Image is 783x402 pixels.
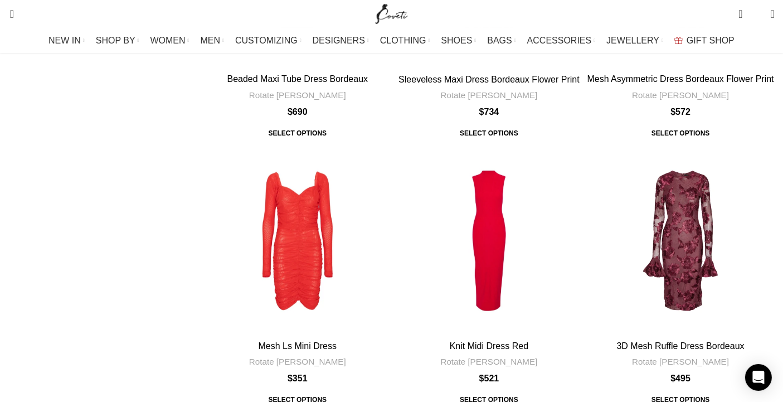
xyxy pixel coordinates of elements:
span: SHOP BY [96,35,135,46]
a: GIFT SHOP [674,30,735,52]
a: ACCESSORIES [527,30,596,52]
span: $ [479,374,484,383]
a: Mesh Asymmetric Dress Bordeaux Flower Print [587,74,774,84]
span: DESIGNERS [313,35,365,46]
a: Sleeveless Maxi Dress Bordeaux Flower Print [398,75,580,84]
a: Select options for “Mesh Asymmetric Dress Bordeaux Flower Print” [644,123,718,143]
a: DESIGNERS [313,30,369,52]
span: JEWELLERY [606,35,659,46]
span: Select options [452,123,526,143]
img: GiftBag [674,37,683,44]
a: CUSTOMIZING [235,30,301,52]
a: SHOES [441,30,476,52]
span: BAGS [487,35,512,46]
a: Mesh Ls Mini Dress [203,147,392,335]
bdi: 572 [670,107,690,117]
span: GIFT SHOP [687,35,735,46]
span: MEN [201,35,221,46]
a: MEN [201,30,224,52]
bdi: 495 [670,374,690,383]
span: ACCESSORIES [527,35,592,46]
div: Open Intercom Messenger [745,364,772,391]
span: WOMEN [150,35,186,46]
a: Rotate [PERSON_NAME] [249,356,346,367]
div: Main navigation [3,30,780,52]
a: Mesh Ls Mini Dress [259,341,337,351]
span: $ [479,107,484,117]
span: Select options [260,123,334,143]
span: CLOTHING [380,35,426,46]
span: 0 [753,11,762,20]
bdi: 690 [288,107,308,117]
a: JEWELLERY [606,30,663,52]
a: NEW IN [48,30,85,52]
a: CLOTHING [380,30,430,52]
span: NEW IN [48,35,81,46]
a: Rotate [PERSON_NAME] [249,89,346,101]
a: Search [3,3,14,25]
bdi: 351 [288,374,308,383]
span: $ [670,374,675,383]
bdi: 734 [479,107,499,117]
a: Rotate [PERSON_NAME] [441,89,538,101]
a: Select options for “Sleeveless Maxi Dress Bordeaux Flower Print” [452,123,526,143]
a: Select options for “Beaded Maxi Tube Dress Bordeaux” [260,123,334,143]
span: CUSTOMIZING [235,35,298,46]
span: SHOES [441,35,472,46]
a: BAGS [487,30,515,52]
span: $ [288,107,293,117]
a: Rotate [PERSON_NAME] [441,356,538,367]
a: Rotate [PERSON_NAME] [632,89,729,101]
span: $ [670,107,675,117]
span: 0 [740,6,748,14]
div: My Wishlist [751,3,762,25]
a: Rotate [PERSON_NAME] [632,356,729,367]
a: Site logo [373,8,410,18]
a: 0 [733,3,748,25]
span: $ [288,374,293,383]
a: SHOP BY [96,30,139,52]
span: Select options [644,123,718,143]
a: Knit Midi Dress Red [450,341,528,351]
a: Beaded Maxi Tube Dress Bordeaux [227,74,368,84]
a: 3D Mesh Ruffle Dress Bordeaux [586,147,775,335]
a: 3D Mesh Ruffle Dress Bordeaux [617,341,745,351]
a: WOMEN [150,30,189,52]
a: Knit Midi Dress Red [395,147,583,335]
bdi: 521 [479,374,499,383]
